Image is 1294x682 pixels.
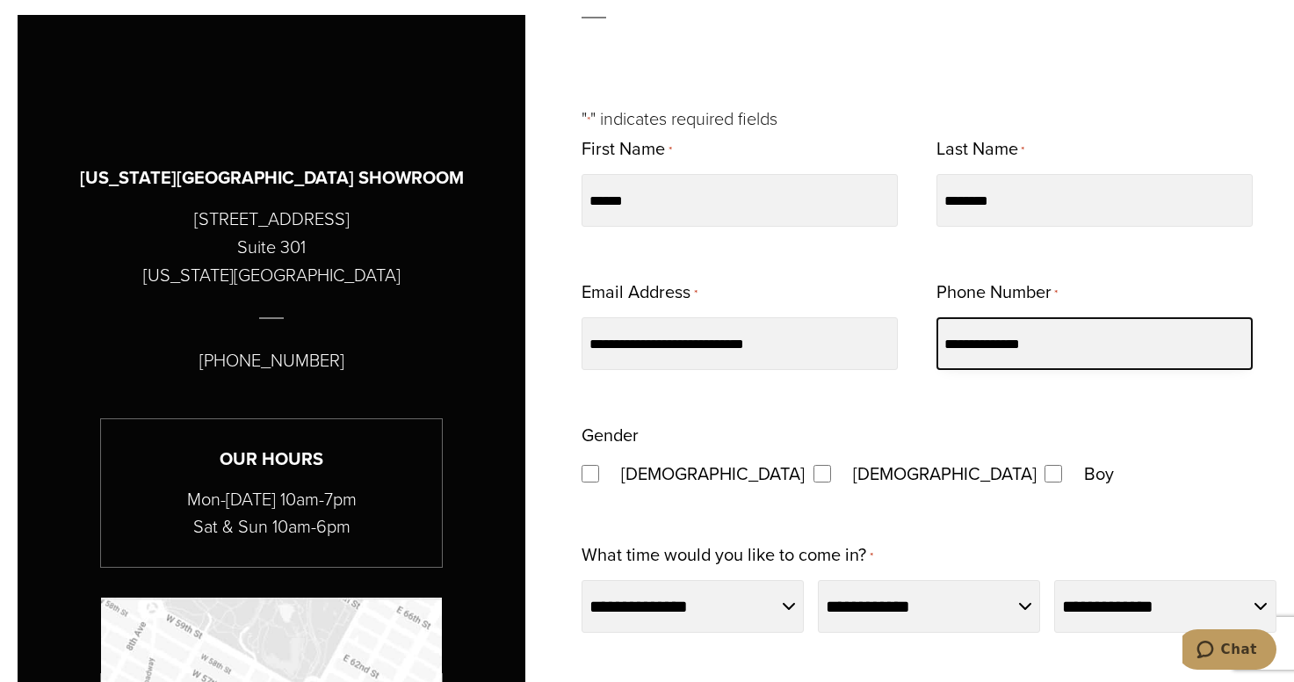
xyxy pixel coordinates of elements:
p: [PHONE_NUMBER] [199,346,344,374]
label: Last Name [936,133,1024,167]
p: [STREET_ADDRESS] Suite 301 [US_STATE][GEOGRAPHIC_DATA] [143,205,401,289]
h3: [US_STATE][GEOGRAPHIC_DATA] SHOWROOM [80,164,464,192]
label: Phone Number [936,276,1058,310]
label: First Name [582,133,671,167]
p: Mon-[DATE] 10am-7pm Sat & Sun 10am-6pm [101,486,442,541]
label: Boy [1066,458,1131,490]
legend: Gender [582,419,639,451]
label: Email Address [582,276,697,310]
label: [DEMOGRAPHIC_DATA] [835,458,1038,490]
label: [DEMOGRAPHIC_DATA] [604,458,806,490]
p: " " indicates required fields [582,105,1276,133]
iframe: Opens a widget where you can chat to one of our agents [1182,629,1276,673]
h3: Our Hours [101,446,442,473]
label: What time would you like to come in? [582,539,872,573]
